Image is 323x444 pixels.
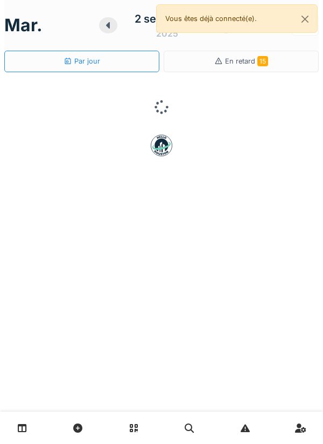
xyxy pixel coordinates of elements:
[64,56,100,66] div: Par jour
[156,27,178,40] div: 2025
[225,57,268,65] span: En retard
[293,5,317,33] button: Close
[156,4,318,33] div: Vous êtes déjà connecté(e).
[135,11,200,27] div: 2 septembre
[257,56,268,66] span: 15
[4,15,43,36] h1: mar.
[151,135,172,156] img: badge-BVDL4wpA.svg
